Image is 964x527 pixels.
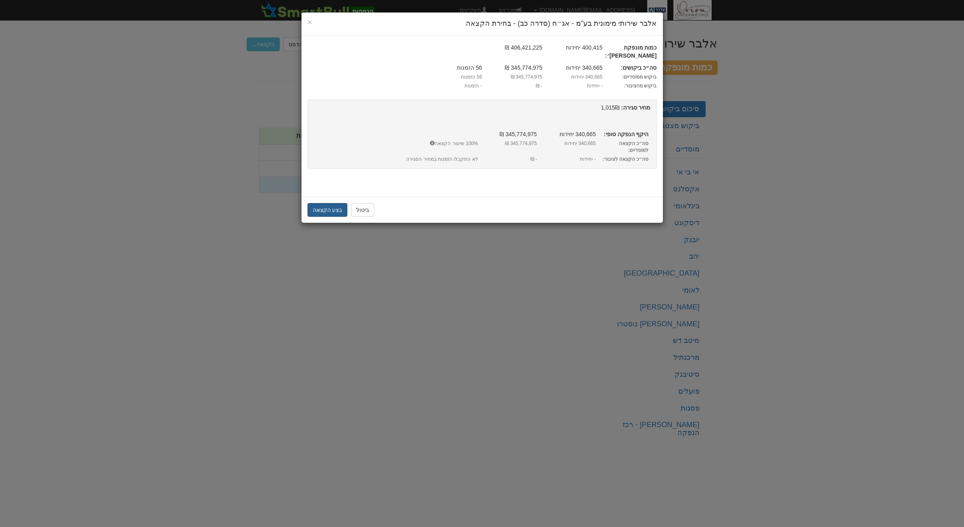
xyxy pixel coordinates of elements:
span: - יחידות [537,156,596,163]
span: 345,774,975 ₪ [482,64,543,72]
button: בצע הקצאה [308,203,348,217]
label: סה״כ הקצאה למוסדיים: [596,140,654,154]
span: 340,665 יחידות [537,130,596,138]
span: 340,665 יחידות [542,64,603,72]
span: - יחידות [542,83,603,89]
span: - ₪ [478,156,537,163]
div: ₪ [306,104,659,112]
label: סה״כ הקצאה לציבור: [596,156,654,163]
label: כמות מונפקת [PERSON_NAME]׳: [603,44,663,60]
button: Close [308,18,312,26]
span: × [308,17,312,27]
span: 400,415 יחידות [542,44,603,52]
span: 340,665 יחידות [542,74,603,81]
span: 345,774,975 ₪ [482,74,543,81]
span: 100% שיעור הקצאה [360,140,478,147]
label: ביקוש ממוסדיים: [603,74,663,81]
label: ביקוש מהציבור: [603,83,663,89]
span: 340,665 יחידות [537,140,596,147]
label: סה״כ ביקושים: [603,64,663,72]
span: 345,774,975 ₪ [478,130,537,138]
span: - ₪ [482,83,543,89]
span: לא התקבלו הזמנות במחיר הסגירה [360,156,478,163]
h4: אלבר שירותי מימונית בע"מ - אג״ח (סדרה כב) - בחירת הקצאה [308,19,657,29]
span: 56 הזמנות [422,74,482,81]
span: 345,774,975 ₪ [478,140,537,147]
span: - הזמנות [422,83,482,89]
span: 1,015 [601,104,615,111]
span: 406,421,225 ₪ [482,44,543,52]
label: היקף הנפקה סופי: [596,130,654,138]
span: 56 הזמנות [422,64,482,72]
button: ביטול [351,203,374,217]
strong: מחיר סגירה: [621,104,651,111]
